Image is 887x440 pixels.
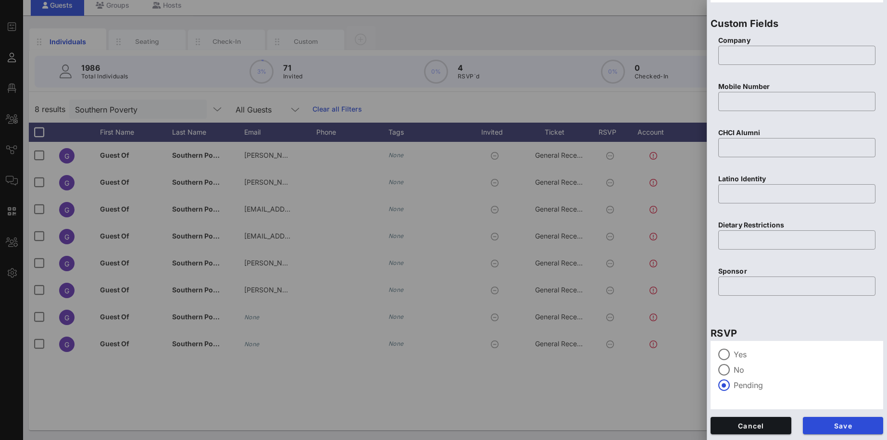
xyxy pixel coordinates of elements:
p: Dietary Restrictions [718,220,875,230]
button: Cancel [711,417,791,434]
p: Sponsor [718,266,875,277]
p: Latino Identity [718,174,875,184]
span: Save [811,422,876,430]
p: RSVP [711,326,883,341]
label: No [734,365,875,375]
label: Yes [734,350,875,359]
p: Custom Fields [711,16,883,31]
span: Cancel [718,422,784,430]
button: Save [803,417,884,434]
label: Pending [734,380,875,390]
p: Company [718,35,875,46]
p: CHCI Alumni [718,127,875,138]
p: Mobile Number [718,81,875,92]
